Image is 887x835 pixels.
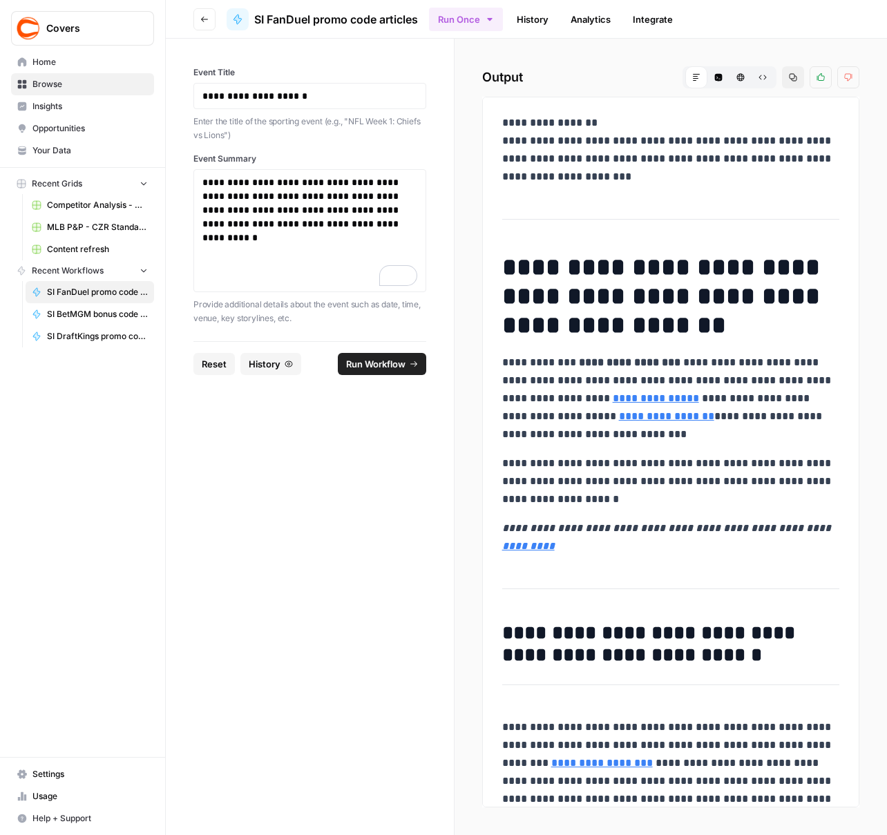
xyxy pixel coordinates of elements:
span: Insights [32,100,148,113]
a: SI DraftKings promo code articles [26,325,154,347]
a: Opportunities [11,117,154,140]
a: Your Data [11,140,154,162]
span: Content refresh [47,243,148,256]
p: Provide additional details about the event such as date, time, venue, key storylines, etc. [193,298,426,325]
button: Workspace: Covers [11,11,154,46]
span: MLB P&P - CZR Standard (Production) Grid [47,221,148,233]
a: Home [11,51,154,73]
button: Recent Workflows [11,260,154,281]
span: Home [32,56,148,68]
a: MLB P&P - CZR Standard (Production) Grid [26,216,154,238]
a: Usage [11,785,154,807]
span: SI DraftKings promo code articles [47,330,148,343]
button: Run Once [429,8,503,31]
a: SI FanDuel promo code articles [26,281,154,303]
span: Run Workflow [346,357,406,371]
button: Reset [193,353,235,375]
span: SI FanDuel promo code articles [254,11,418,28]
div: To enrich screen reader interactions, please activate Accessibility in Grammarly extension settings [202,175,417,286]
span: Reset [202,357,227,371]
span: Competitor Analysis - URL Specific Grid [47,199,148,211]
span: Settings [32,768,148,780]
a: Browse [11,73,154,95]
span: Opportunities [32,122,148,135]
a: Settings [11,763,154,785]
span: Covers [46,21,130,35]
a: SI FanDuel promo code articles [227,8,418,30]
a: Analytics [562,8,619,30]
p: Enter the title of the sporting event (e.g., "NFL Week 1: Chiefs vs Lions") [193,115,426,142]
a: SI BetMGM bonus code articles [26,303,154,325]
a: Insights [11,95,154,117]
span: Your Data [32,144,148,157]
span: Usage [32,790,148,803]
img: Covers Logo [16,16,41,41]
span: Help + Support [32,812,148,825]
a: Integrate [624,8,681,30]
a: History [508,8,557,30]
button: Help + Support [11,807,154,829]
label: Event Title [193,66,426,79]
label: Event Summary [193,153,426,165]
a: Content refresh [26,238,154,260]
span: Recent Grids [32,177,82,190]
span: SI BetMGM bonus code articles [47,308,148,320]
span: History [249,357,280,371]
button: Recent Grids [11,173,154,194]
h2: Output [482,66,859,88]
span: SI FanDuel promo code articles [47,286,148,298]
a: Competitor Analysis - URL Specific Grid [26,194,154,216]
span: Recent Workflows [32,265,104,277]
button: Run Workflow [338,353,426,375]
button: History [240,353,301,375]
span: Browse [32,78,148,90]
